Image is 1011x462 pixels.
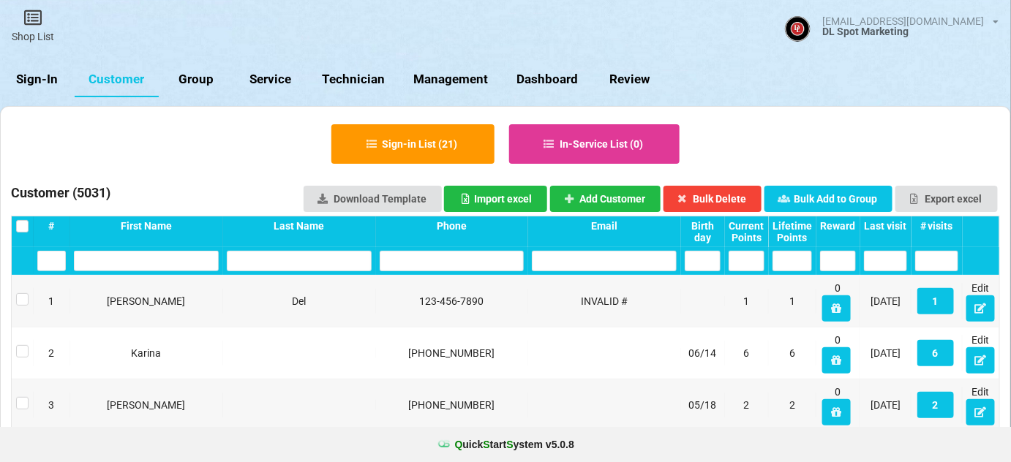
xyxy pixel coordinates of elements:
[233,62,308,97] a: Service
[729,346,764,360] div: 6
[864,294,907,308] div: [DATE]
[437,437,451,452] img: favicon.ico
[380,346,525,360] div: [PHONE_NUMBER]
[455,437,574,452] b: uick tart ystem v 5.0.8
[773,294,812,308] div: 1
[864,220,907,232] div: Last visit
[820,220,856,232] div: Reward
[37,398,66,412] div: 3
[509,124,680,164] button: In-Service List (0)
[820,333,856,374] div: 0
[820,385,856,425] div: 0
[729,220,764,243] div: Current Points
[74,294,219,308] div: [PERSON_NAME]
[764,186,893,212] button: Bulk Add to Group
[550,186,661,212] button: Add Customer
[37,294,66,308] div: 1
[685,346,721,360] div: 06/14
[592,62,666,97] a: Review
[227,220,372,232] div: Last Name
[685,398,721,412] div: 05/18
[729,398,764,412] div: 2
[331,124,495,164] button: Sign-in List (21)
[444,186,547,212] button: Import excel
[74,220,219,232] div: First Name
[966,385,996,425] div: Edit
[532,294,677,308] div: INVALID #
[966,333,996,374] div: Edit
[380,294,525,308] div: 123-456-7890
[915,220,958,232] div: # visits
[773,398,812,412] div: 2
[380,220,525,232] div: Phone
[159,62,233,97] a: Group
[484,439,490,450] span: S
[773,220,812,243] div: Lifetime Points
[532,220,677,232] div: Email
[37,220,66,232] div: #
[503,62,593,97] a: Dashboard
[895,186,998,212] button: Export excel
[304,186,442,212] a: Download Template
[729,294,764,308] div: 1
[308,62,399,97] a: Technician
[37,346,66,360] div: 2
[864,398,907,412] div: [DATE]
[773,346,812,360] div: 6
[227,294,372,308] div: Del
[380,398,525,412] div: [PHONE_NUMBER]
[74,398,219,412] div: [PERSON_NAME]
[74,346,219,360] div: Karina
[506,439,513,450] span: S
[917,392,954,418] button: 2
[820,281,856,322] div: 0
[455,439,463,450] span: Q
[917,340,954,366] button: 6
[966,281,996,322] div: Edit
[917,288,954,314] button: 1
[459,194,532,204] div: Import excel
[685,220,721,243] div: Birth day
[664,186,762,212] button: Bulk Delete
[399,62,503,97] a: Management
[75,62,159,97] a: Customer
[864,346,907,360] div: [DATE]
[11,184,110,206] h3: Customer ( 5031 )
